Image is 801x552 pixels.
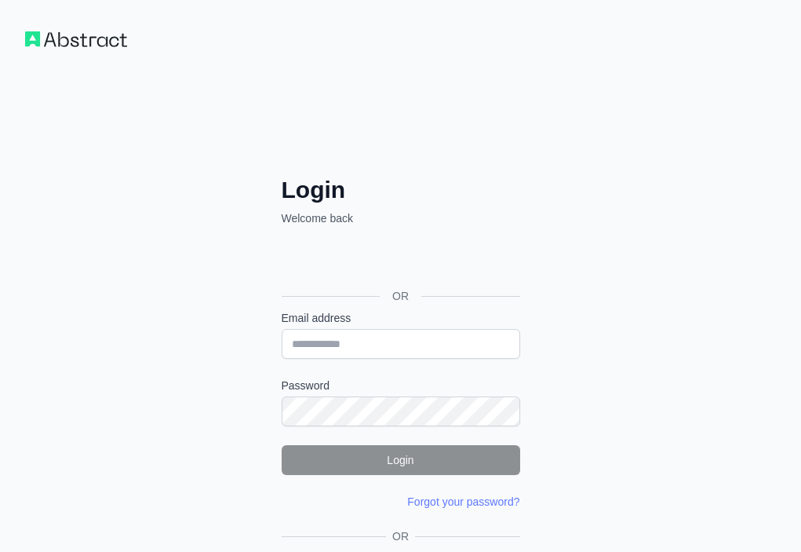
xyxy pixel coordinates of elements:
a: Forgot your password? [407,495,519,508]
img: Workflow [25,31,127,47]
label: Password [282,378,520,393]
iframe: Przycisk Zaloguj się przez Google [274,243,525,278]
button: Login [282,445,520,475]
span: OR [386,528,415,544]
label: Email address [282,310,520,326]
span: OR [380,288,421,304]
h2: Login [282,176,520,204]
p: Welcome back [282,210,520,226]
